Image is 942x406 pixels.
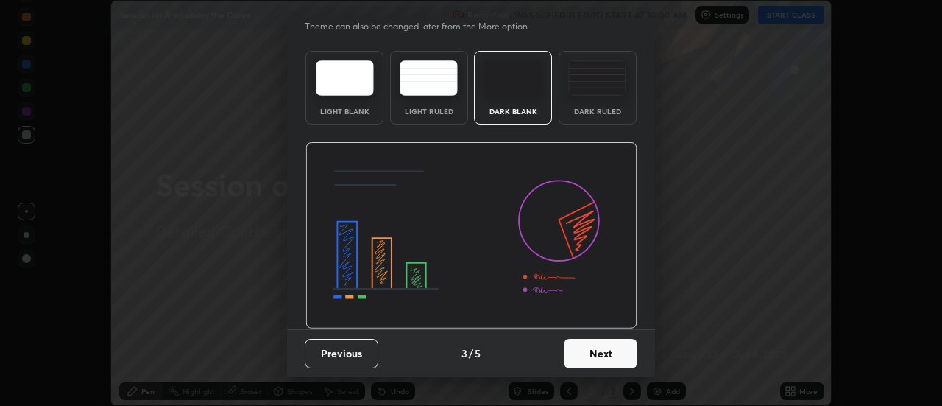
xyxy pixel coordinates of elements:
h4: / [469,346,473,361]
div: Dark Blank [484,108,542,115]
p: Theme can also be changed later from the More option [305,20,543,33]
h4: 5 [475,346,481,361]
div: Dark Ruled [568,108,627,115]
button: Previous [305,339,378,368]
img: darkThemeBanner.d06ce4a2.svg [305,142,637,329]
div: Light Blank [315,108,374,115]
button: Next [564,339,637,368]
img: lightTheme.e5ed3b09.svg [316,60,374,96]
img: darkTheme.f0cc69e5.svg [484,60,542,96]
h4: 3 [461,346,467,361]
div: Light Ruled [400,108,458,115]
img: lightRuledTheme.5fabf969.svg [400,60,458,96]
img: darkRuledTheme.de295e13.svg [568,60,626,96]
